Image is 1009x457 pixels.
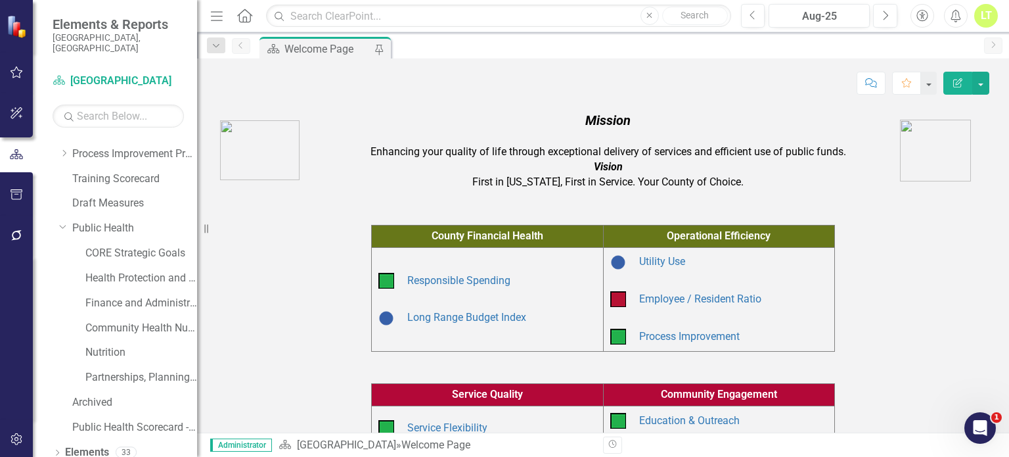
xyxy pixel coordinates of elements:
img: ClearPoint Strategy [7,15,30,38]
img: AA%20logo.png [900,120,971,181]
a: [GEOGRAPHIC_DATA] [53,74,184,89]
img: On Target [378,420,394,436]
iframe: Intercom live chat [964,412,996,444]
a: Draft Measures [72,196,197,211]
button: LT [974,4,998,28]
a: Process Improvement Program [72,147,197,162]
td: Enhancing your quality of life through exceptional delivery of services and efficient use of publ... [320,108,897,193]
small: [GEOGRAPHIC_DATA], [GEOGRAPHIC_DATA] [53,32,184,54]
input: Search Below... [53,105,184,128]
a: Archived [72,395,197,410]
a: Training Scorecard [72,172,197,187]
span: 1 [991,412,1002,423]
a: Public Health [72,221,197,236]
img: On Target [378,273,394,289]
a: Education & Outreach [639,414,740,427]
a: Utility Use [639,255,685,268]
em: Mission [585,112,631,128]
div: » [279,438,593,453]
div: Aug-25 [773,9,865,24]
a: Public Health Scorecard - DRAFT [72,420,197,435]
span: Elements & Reports [53,16,184,32]
img: Baselining [610,254,626,270]
span: Search [681,10,709,20]
div: Welcome Page [284,41,371,57]
a: Partnerships, Planning, and Community Health Promotions [85,370,197,385]
img: Below Plan [610,291,626,307]
em: Vision [594,160,623,173]
input: Search ClearPoint... [266,5,730,28]
img: On Target [610,329,626,345]
span: Service Quality [452,388,523,400]
a: Long Range Budget Index [407,311,526,324]
a: Service Flexibility [407,421,487,434]
a: [GEOGRAPHIC_DATA] [297,439,396,451]
a: Nutrition [85,345,197,360]
button: Search [662,7,728,25]
span: Community Engagement [661,388,777,400]
span: Operational Efficiency [667,229,771,242]
span: County Financial Health [432,229,543,242]
img: On Target [610,413,626,429]
img: AC_Logo.png [220,120,300,180]
img: Baselining [378,310,394,326]
a: Community Health Nursing [85,321,197,336]
div: Welcome Page [401,439,470,451]
button: Aug-25 [769,4,870,28]
a: CORE Strategic Goals [85,246,197,261]
a: Process Improvement [639,330,740,343]
a: Health Protection and Response [85,271,197,286]
a: Finance and Administration [85,296,197,311]
span: Administrator [210,439,272,452]
a: Responsible Spending [407,274,510,287]
a: Employee / Resident Ratio [639,293,761,305]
